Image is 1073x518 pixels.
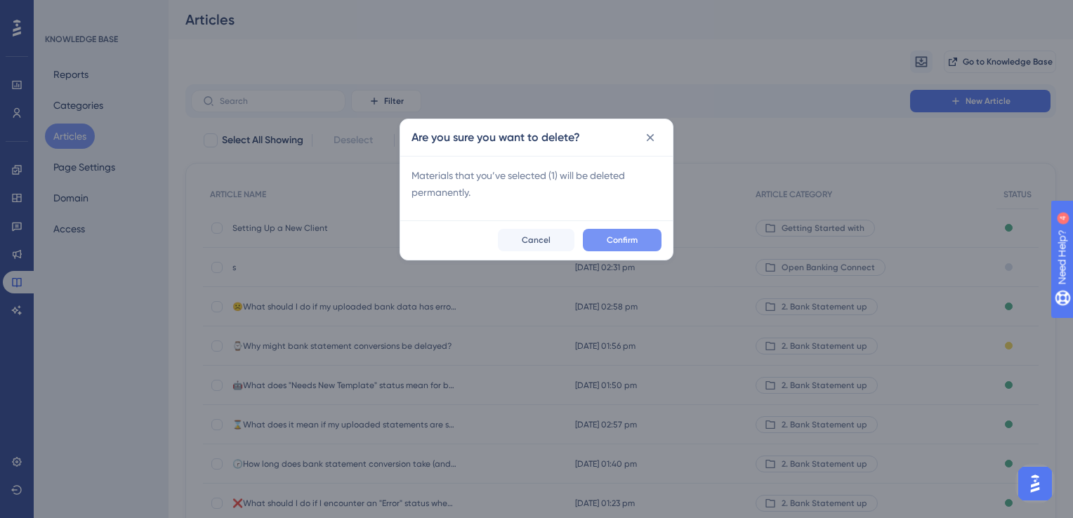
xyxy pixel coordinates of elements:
h2: Are you sure you want to delete? [412,129,580,146]
span: Materials that you’ve selected ( 1 ) will be deleted permanently. [412,167,661,201]
span: Cancel [522,234,551,246]
iframe: UserGuiding AI Assistant Launcher [1014,463,1056,505]
div: 4 [98,7,102,18]
span: Need Help? [33,4,88,20]
span: Confirm [607,234,638,246]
